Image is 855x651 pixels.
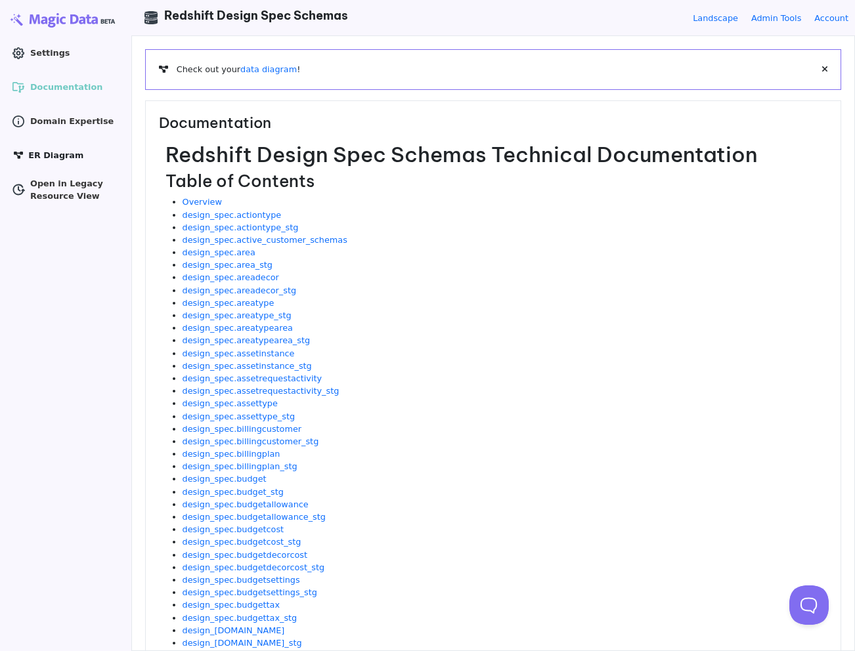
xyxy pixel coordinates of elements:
[183,210,282,220] a: design_spec.actiontype
[183,461,297,471] a: design_spec.billingplan_stg
[183,323,293,333] a: design_spec.areatypearea
[30,81,102,93] span: Documentation
[30,47,70,59] span: Settings
[7,179,125,200] a: Open in Legacy Resource View
[183,361,312,371] a: design_spec.assetinstance_stg
[183,524,284,534] a: design_spec.budgetcost
[7,10,125,30] img: Magic Data logo
[183,449,280,459] a: design_spec.billingplan
[183,550,307,560] a: design_spec.budgetdecorcost
[183,398,278,408] a: design_spec.assettype
[183,260,273,270] a: design_spec.area_stg
[183,386,340,396] a: design_spec.assetrequestactivity_stg
[7,77,125,98] a: Documentation
[159,114,827,142] h3: Documentation
[30,115,114,127] span: Domain Expertise
[789,585,829,625] iframe: Toggle Customer Support
[165,142,827,167] h1: Redshift Design Spec Schemas Technical Documentation
[30,177,120,202] span: Open in Legacy Resource View
[7,145,125,166] a: ER Diagram
[183,562,325,572] a: design_spec.budgetdecorcost_stg
[183,600,280,610] a: design_spec.budgettax
[183,587,317,597] a: design_spec.budgetsettings_stg
[183,197,222,207] a: Overview
[183,310,292,320] a: design_spec.areatype_stg
[183,348,295,358] a: design_spec.assetinstance
[183,575,300,585] a: design_spec.budgetsettings
[183,537,301,547] a: design_spec.budgetcost_stg
[183,298,274,308] a: design_spec.areatype
[183,235,347,245] a: design_spec.active_customer_schemas
[693,12,738,24] a: Landscape
[183,499,309,509] a: design_spec.budgetallowance
[183,285,296,295] a: design_spec.areadecor_stg
[183,424,301,434] a: design_spec.billingcustomer
[7,43,125,64] a: Settings
[183,247,255,257] a: design_spec.area
[183,512,326,522] a: design_spec.budgetallowance_stg
[183,436,319,446] a: design_spec.billingcustomer_stg
[183,411,295,421] a: design_spec.assettype_stg
[183,638,302,648] a: design_[DOMAIN_NAME]_stg
[183,222,299,232] a: design_spec.actiontype_stg
[183,335,310,345] a: design_spec.areatypearea_stg
[240,64,297,74] a: data diagram
[183,625,285,635] a: design_[DOMAIN_NAME]
[7,111,125,132] a: Domain Expertise
[183,474,267,484] a: design_spec.budget
[159,63,827,75] div: Check out your !
[183,373,322,383] a: design_spec.assetrequestactivity
[183,613,297,623] a: design_spec.budgettax_stg
[164,8,348,23] span: Redshift Design Spec Schemas
[183,487,284,497] a: design_spec.budget_stg
[751,12,801,24] a: Admin Tools
[183,272,279,282] a: design_spec.areadecor
[28,149,83,161] span: ER Diagram
[814,12,848,24] a: Account
[165,171,827,192] h2: Table of Contents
